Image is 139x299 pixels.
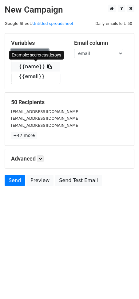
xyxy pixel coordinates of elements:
a: Preview [26,175,54,186]
h5: Advanced [11,155,128,162]
h5: 50 Recipients [11,99,128,106]
a: {{email}} [11,72,60,81]
a: Send Test Email [55,175,102,186]
a: Untitled spreadsheet [32,21,73,26]
h2: New Campaign [5,5,134,15]
small: [EMAIL_ADDRESS][DOMAIN_NAME] [11,116,80,121]
a: {{name}} [11,62,60,72]
small: [EMAIL_ADDRESS][DOMAIN_NAME] [11,109,80,114]
span: Daily emails left: 50 [93,20,134,27]
h5: Variables [11,40,65,46]
a: Daily emails left: 50 [93,21,134,26]
iframe: Chat Widget [108,270,139,299]
small: Google Sheet: [5,21,73,26]
a: +47 more [11,132,37,139]
small: [EMAIL_ADDRESS][DOMAIN_NAME] [11,123,80,128]
h5: Email column [74,40,128,46]
a: Send [5,175,25,186]
div: Example: secretcastletoys [9,51,64,60]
